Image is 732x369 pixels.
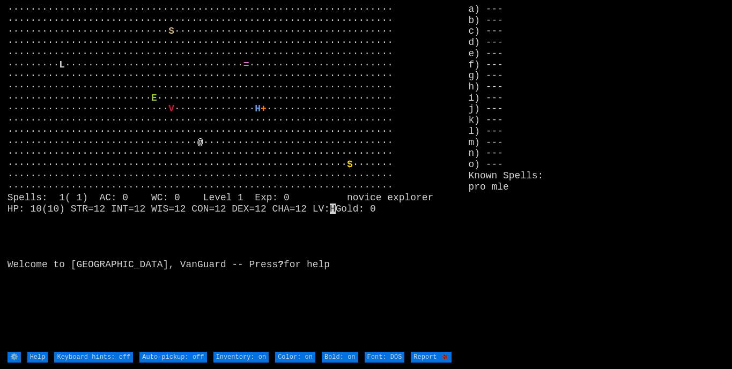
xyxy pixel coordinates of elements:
[322,352,358,363] input: Bold: on
[213,352,269,363] input: Inventory: on
[261,103,267,114] font: +
[197,137,203,148] font: @
[54,352,133,363] input: Keyboard hints: off
[365,352,405,363] input: Font: DOS
[139,352,206,363] input: Auto-pickup: off
[347,159,353,170] font: $
[278,259,284,270] b: ?
[27,352,48,363] input: Help
[151,93,157,103] font: E
[59,59,65,70] font: L
[330,204,336,214] mark: H
[411,352,451,363] input: Report 🐞
[168,103,174,114] font: V
[243,59,249,70] font: =
[8,352,21,363] input: ⚙️
[8,4,469,351] larn: ··································································· ·····························...
[168,26,174,36] font: S
[255,103,261,114] font: H
[275,352,315,363] input: Color: on
[469,4,725,351] stats: a) --- b) --- c) --- d) --- e) --- f) --- g) --- h) --- i) --- j) --- k) --- l) --- m) --- n) ---...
